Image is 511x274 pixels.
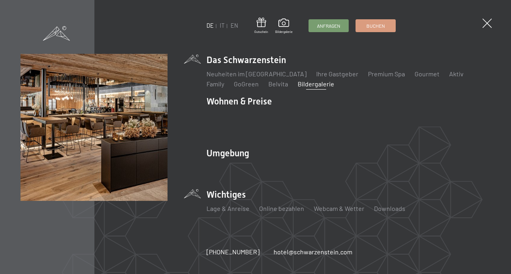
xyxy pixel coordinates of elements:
a: Belvita [268,80,288,88]
a: Ihre Gastgeber [316,70,358,78]
a: Webcam & Wetter [314,204,364,212]
a: EN [231,22,238,29]
span: Bildergalerie [275,30,292,34]
a: DE [206,22,214,29]
a: Online bezahlen [259,204,304,212]
span: Anfragen [317,22,340,29]
a: Lage & Anreise [206,204,249,212]
a: Bildergalerie [298,80,334,88]
a: Family [206,80,224,88]
a: hotel@schwarzenstein.com [274,247,352,256]
a: Aktiv [449,70,464,78]
a: [PHONE_NUMBER] [206,247,260,256]
span: Buchen [366,22,385,29]
a: Downloads [374,204,405,212]
a: IT [220,22,225,29]
span: Gutschein [254,30,268,34]
a: GoGreen [234,80,259,88]
span: [PHONE_NUMBER] [206,248,260,256]
a: Anfragen [309,20,348,32]
a: Gutschein [254,18,268,34]
a: Buchen [356,20,395,32]
a: Bildergalerie [275,18,292,34]
a: Premium Spa [368,70,405,78]
a: Gourmet [415,70,439,78]
a: Neuheiten im [GEOGRAPHIC_DATA] [206,70,307,78]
